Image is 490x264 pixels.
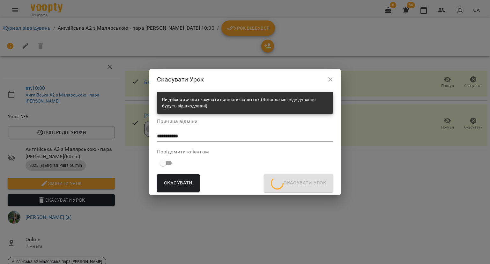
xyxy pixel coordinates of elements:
[164,179,193,187] span: Скасувати
[162,94,328,112] div: Ви дійсно хочете скасувати повністю заняття? (Всі сплачені відвідування будуть відшкодовані)
[157,149,333,154] label: Повідомити клієнтам
[157,174,200,192] button: Скасувати
[157,74,333,84] h2: Скасувати Урок
[157,119,333,124] label: Причина відміни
